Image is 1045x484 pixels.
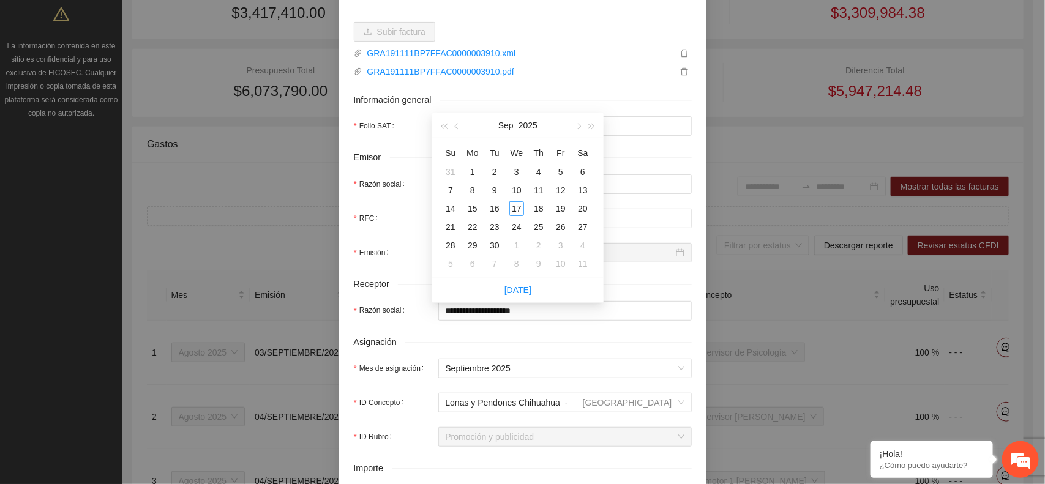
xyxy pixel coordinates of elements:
div: 5 [553,165,568,179]
div: 11 [531,183,546,198]
span: uploadSubir factura [354,27,435,37]
div: 3 [509,165,524,179]
span: Importe [354,461,392,475]
div: 29 [465,238,480,253]
td: 2025-09-24 [506,218,528,236]
td: 2025-09-12 [550,181,572,199]
span: delete [678,49,691,58]
div: 2 [531,238,546,253]
div: Chatee con nosotros ahora [64,62,206,78]
label: Razón social: [354,174,410,194]
div: 20 [575,201,590,216]
td: 2025-10-03 [550,236,572,255]
div: 9 [487,183,502,198]
span: Promoción y publicidad [446,428,684,446]
div: 4 [575,238,590,253]
div: 26 [553,220,568,234]
button: delete [677,65,692,78]
div: 1 [509,238,524,253]
th: Mo [462,143,484,163]
td: 2025-10-01 [506,236,528,255]
td: 2025-10-07 [484,255,506,273]
td: 2025-10-09 [528,255,550,273]
div: 28 [443,238,458,253]
td: 2025-09-18 [528,199,550,218]
span: paper-clip [354,49,362,58]
div: 19 [553,201,568,216]
div: 21 [443,220,458,234]
div: 8 [509,256,524,271]
div: 13 [575,183,590,198]
div: 18 [531,201,546,216]
div: 30 [487,238,502,253]
td: 2025-10-04 [572,236,594,255]
td: 2025-09-28 [440,236,462,255]
div: 3 [553,238,568,253]
td: 2025-09-13 [572,181,594,199]
div: 6 [465,256,480,271]
td: 2025-10-02 [528,236,550,255]
td: 2025-10-11 [572,255,594,273]
td: 2025-10-06 [462,255,484,273]
div: 24 [509,220,524,234]
label: Folio SAT: [354,116,400,136]
button: uploadSubir factura [354,22,435,42]
td: 2025-09-19 [550,199,572,218]
div: 22 [465,220,480,234]
span: [GEOGRAPHIC_DATA] [583,398,672,408]
td: 2025-09-20 [572,199,594,218]
p: ¿Cómo puedo ayudarte? [880,461,984,470]
th: Sa [572,143,594,163]
td: 2025-09-30 [484,236,506,255]
div: 11 [575,256,590,271]
label: RFC: [354,209,383,228]
div: 25 [531,220,546,234]
td: 2025-09-06 [572,163,594,181]
textarea: Escriba su mensaje y pulse “Intro” [6,334,233,377]
span: paper-clip [354,67,362,76]
td: 2025-09-27 [572,218,594,236]
div: 7 [443,183,458,198]
td: 2025-09-10 [506,181,528,199]
td: 2025-09-29 [462,236,484,255]
td: 2025-09-02 [484,163,506,181]
div: 10 [509,183,524,198]
td: 2025-10-08 [506,255,528,273]
div: 2 [487,165,502,179]
input: Razón social: [438,301,692,321]
td: 2025-08-31 [440,163,462,181]
button: delete [677,47,692,60]
span: delete [678,67,691,76]
td: 2025-09-07 [440,181,462,199]
td: 2025-09-14 [440,199,462,218]
div: 1 [465,165,480,179]
label: ID Rubro: [354,427,397,447]
td: 2025-09-01 [462,163,484,181]
td: 2025-09-21 [440,218,462,236]
span: Lonas y Pendones Chihuahua [446,398,561,408]
th: Fr [550,143,572,163]
a: GRA191111BP7FFAC0000003910.pdf [362,65,677,78]
button: 2025 [519,113,537,138]
div: 27 [575,220,590,234]
div: 10 [553,256,568,271]
td: 2025-09-08 [462,181,484,199]
span: Septiembre 2025 [446,359,684,378]
div: ¡Hola! [880,449,984,459]
td: 2025-09-05 [550,163,572,181]
td: 2025-09-03 [506,163,528,181]
span: Asignación [354,335,406,349]
div: 9 [531,256,546,271]
label: ID Concepto: [354,393,409,412]
td: 2025-09-23 [484,218,506,236]
div: 6 [575,165,590,179]
td: 2025-09-26 [550,218,572,236]
div: 4 [531,165,546,179]
th: We [506,143,528,163]
a: [DATE] [504,285,531,295]
td: 2025-10-05 [440,255,462,273]
td: 2025-10-10 [550,255,572,273]
div: 5 [443,256,458,271]
th: Th [528,143,550,163]
td: 2025-09-09 [484,181,506,199]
